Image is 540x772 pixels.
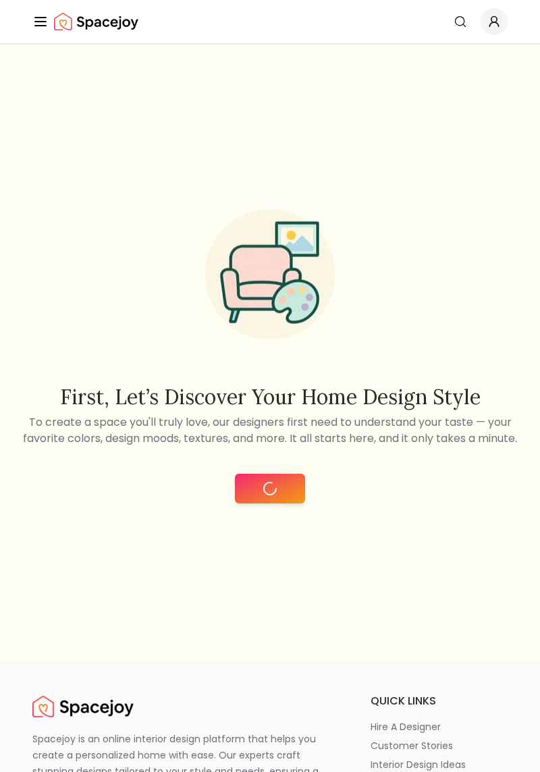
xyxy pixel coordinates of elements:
[11,385,529,409] h2: First, let’s discover your home design style
[371,758,508,771] a: interior design ideas
[32,693,134,720] img: Spacejoy Logo
[371,720,441,734] p: hire a designer
[371,758,466,771] p: interior design ideas
[371,739,453,752] p: customer stories
[371,739,508,752] a: customer stories
[371,693,508,709] h6: quick links
[184,188,356,360] img: Start Style Quiz Illustration
[11,414,529,447] p: To create a space you'll truly love, our designers first need to understand your taste — your fav...
[54,8,138,35] img: Spacejoy Logo
[371,720,508,734] a: hire a designer
[54,8,138,35] a: Spacejoy
[32,693,134,720] a: Spacejoy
